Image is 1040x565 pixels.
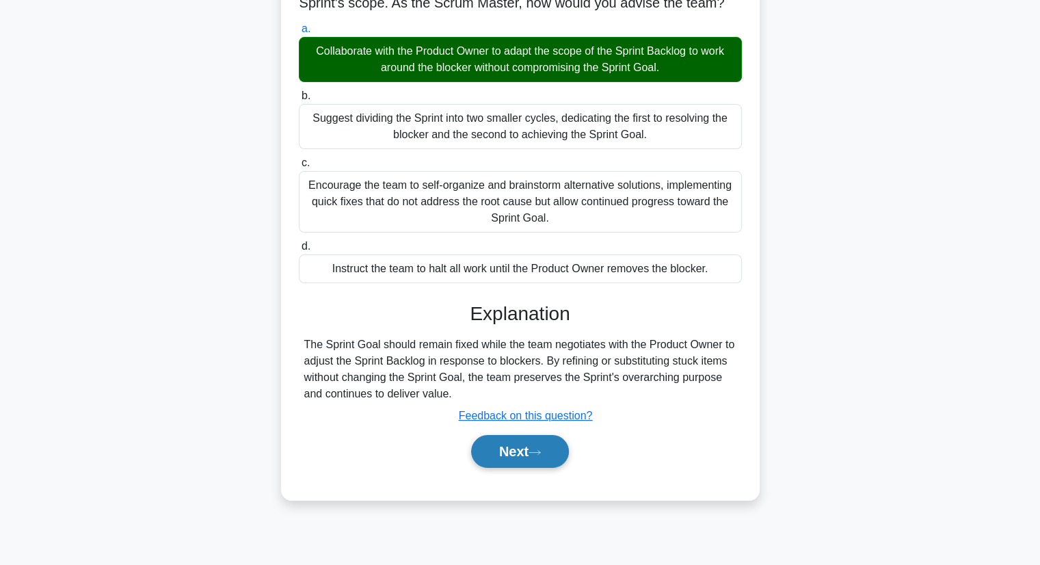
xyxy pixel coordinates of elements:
[299,104,742,149] div: Suggest dividing the Sprint into two smaller cycles, dedicating the first to resolving the blocke...
[471,435,569,468] button: Next
[302,90,310,101] span: b.
[302,157,310,168] span: c.
[299,37,742,82] div: Collaborate with the Product Owner to adapt the scope of the Sprint Backlog to work around the bl...
[299,254,742,283] div: Instruct the team to halt all work until the Product Owner removes the blocker.
[299,171,742,233] div: Encourage the team to self-organize and brainstorm alternative solutions, implementing quick fixe...
[459,410,593,421] a: Feedback on this question?
[302,240,310,252] span: d.
[304,337,736,402] div: The Sprint Goal should remain fixed while the team negotiates with the Product Owner to adjust th...
[302,23,310,34] span: a.
[307,302,734,326] h3: Explanation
